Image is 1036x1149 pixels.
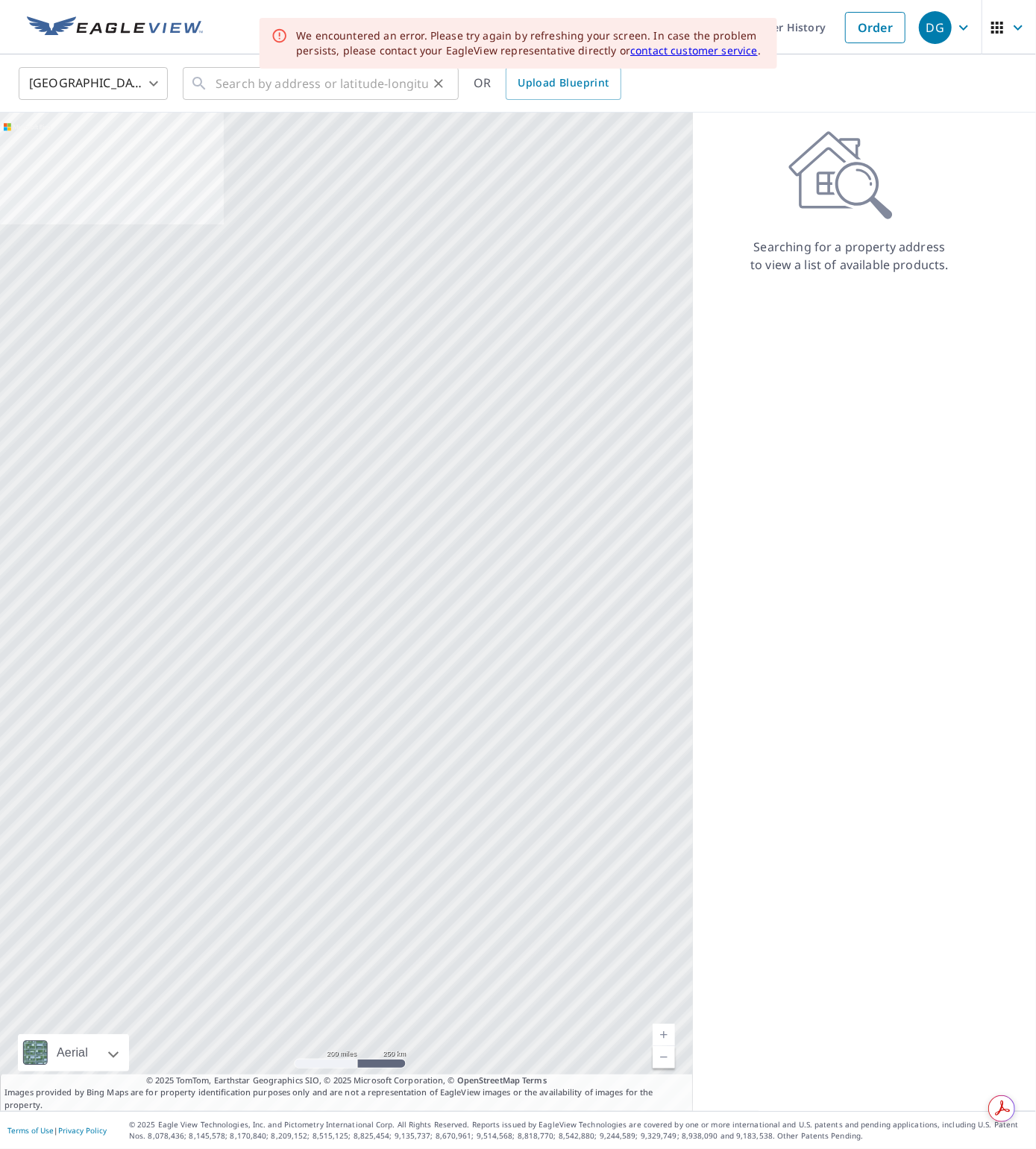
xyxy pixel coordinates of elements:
span: © 2025 TomTom, Earthstar Geographics SIO, © 2025 Microsoft Corporation, © [146,1074,547,1087]
span: Upload Blueprint [518,74,609,92]
p: | [7,1126,107,1135]
a: Current Level 5, Zoom In [653,1024,675,1046]
a: Current Level 5, Zoom Out [653,1046,675,1068]
img: EV Logo [27,16,203,39]
a: Privacy Policy [58,1125,107,1136]
a: OpenStreetMap [457,1074,520,1086]
a: Terms [522,1074,547,1086]
div: Aerial [52,1034,92,1071]
div: OR [474,67,621,100]
a: Order [845,12,905,43]
a: Terms of Use [7,1125,54,1136]
p: Searching for a property address to view a list of available products. [750,238,949,274]
button: Clear [428,73,449,94]
input: Search by address or latitude-longitude [216,63,428,104]
a: Upload Blueprint [506,67,621,100]
a: contact customer service [630,43,758,57]
p: © 2025 Eagle View Technologies, Inc. and Pictometry International Corp. All Rights Reserved. Repo... [129,1119,1029,1142]
div: [GEOGRAPHIC_DATA] [19,63,168,104]
div: DG [919,11,952,44]
div: We encountered an error. Please try again by refreshing your screen. In case the problem persists... [296,28,765,58]
div: Aerial [18,1034,129,1071]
